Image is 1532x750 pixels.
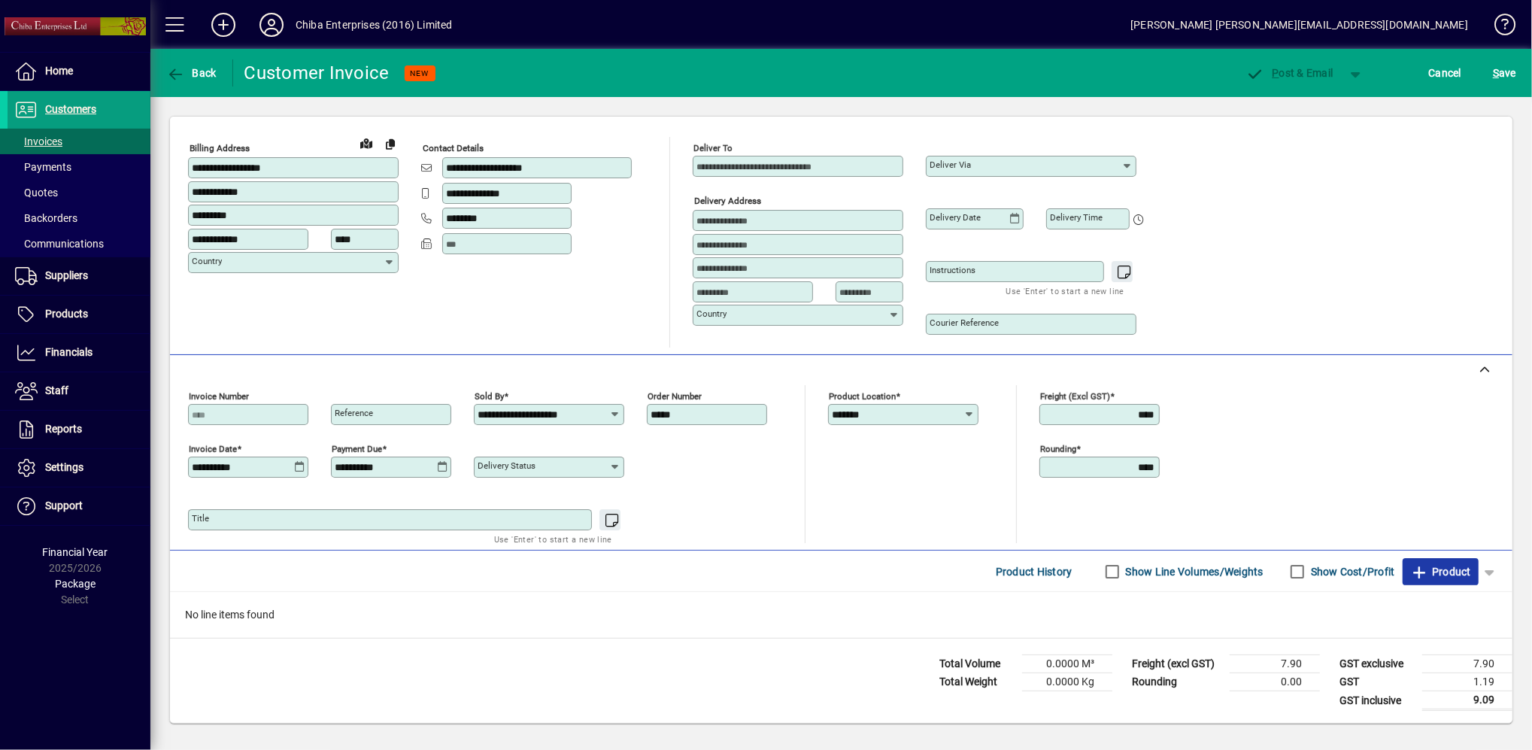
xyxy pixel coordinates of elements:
[45,269,88,281] span: Suppliers
[930,212,981,223] mat-label: Delivery date
[1006,282,1124,299] mat-hint: Use 'Enter' to start a new line
[189,391,249,402] mat-label: Invoice number
[1273,67,1279,79] span: P
[8,487,150,525] a: Support
[1489,59,1520,87] button: Save
[8,129,150,154] a: Invoices
[8,372,150,410] a: Staff
[1040,444,1076,454] mat-label: Rounding
[43,546,108,558] span: Financial Year
[1040,391,1110,402] mat-label: Freight (excl GST)
[1230,655,1320,673] td: 7.90
[8,180,150,205] a: Quotes
[1050,212,1103,223] mat-label: Delivery time
[1425,59,1466,87] button: Cancel
[45,103,96,115] span: Customers
[829,391,896,402] mat-label: Product location
[15,161,71,173] span: Payments
[411,68,429,78] span: NEW
[8,154,150,180] a: Payments
[1123,564,1264,579] label: Show Line Volumes/Weights
[648,391,702,402] mat-label: Order number
[693,143,733,153] mat-label: Deliver To
[1308,564,1395,579] label: Show Cost/Profit
[494,530,612,548] mat-hint: Use 'Enter' to start a new line
[45,384,68,396] span: Staff
[990,558,1078,585] button: Product History
[930,159,971,170] mat-label: Deliver via
[930,317,999,328] mat-label: Courier Reference
[1239,59,1341,87] button: Post & Email
[8,449,150,487] a: Settings
[1332,691,1422,710] td: GST inclusive
[15,187,58,199] span: Quotes
[45,499,83,512] span: Support
[1422,655,1512,673] td: 7.90
[996,560,1072,584] span: Product History
[170,592,1512,638] div: No line items found
[1124,673,1230,691] td: Rounding
[1124,655,1230,673] td: Freight (excl GST)
[696,308,727,319] mat-label: Country
[930,265,975,275] mat-label: Instructions
[296,13,453,37] div: Chiba Enterprises (2016) Limited
[199,11,247,38] button: Add
[378,132,402,156] button: Copy to Delivery address
[932,673,1022,691] td: Total Weight
[1410,560,1471,584] span: Product
[8,205,150,231] a: Backorders
[932,655,1022,673] td: Total Volume
[45,346,93,358] span: Financials
[354,131,378,155] a: View on map
[15,238,104,250] span: Communications
[1493,67,1499,79] span: S
[45,423,82,435] span: Reports
[45,65,73,77] span: Home
[45,461,83,473] span: Settings
[1246,67,1333,79] span: ost & Email
[8,411,150,448] a: Reports
[1332,673,1422,691] td: GST
[15,212,77,224] span: Backorders
[1022,655,1112,673] td: 0.0000 M³
[1422,673,1512,691] td: 1.19
[8,257,150,295] a: Suppliers
[166,67,217,79] span: Back
[1483,3,1513,52] a: Knowledge Base
[8,53,150,90] a: Home
[45,308,88,320] span: Products
[1130,13,1468,37] div: [PERSON_NAME] [PERSON_NAME][EMAIL_ADDRESS][DOMAIN_NAME]
[192,256,222,266] mat-label: Country
[189,444,237,454] mat-label: Invoice date
[244,61,390,85] div: Customer Invoice
[1403,558,1479,585] button: Product
[1493,61,1516,85] span: ave
[1332,655,1422,673] td: GST exclusive
[192,513,209,524] mat-label: Title
[1230,673,1320,691] td: 0.00
[332,444,382,454] mat-label: Payment due
[8,296,150,333] a: Products
[247,11,296,38] button: Profile
[162,59,220,87] button: Back
[150,59,233,87] app-page-header-button: Back
[335,408,373,418] mat-label: Reference
[478,460,535,471] mat-label: Delivery status
[1429,61,1462,85] span: Cancel
[475,391,504,402] mat-label: Sold by
[1422,691,1512,710] td: 9.09
[15,135,62,147] span: Invoices
[8,334,150,372] a: Financials
[1022,673,1112,691] td: 0.0000 Kg
[8,231,150,257] a: Communications
[55,578,96,590] span: Package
